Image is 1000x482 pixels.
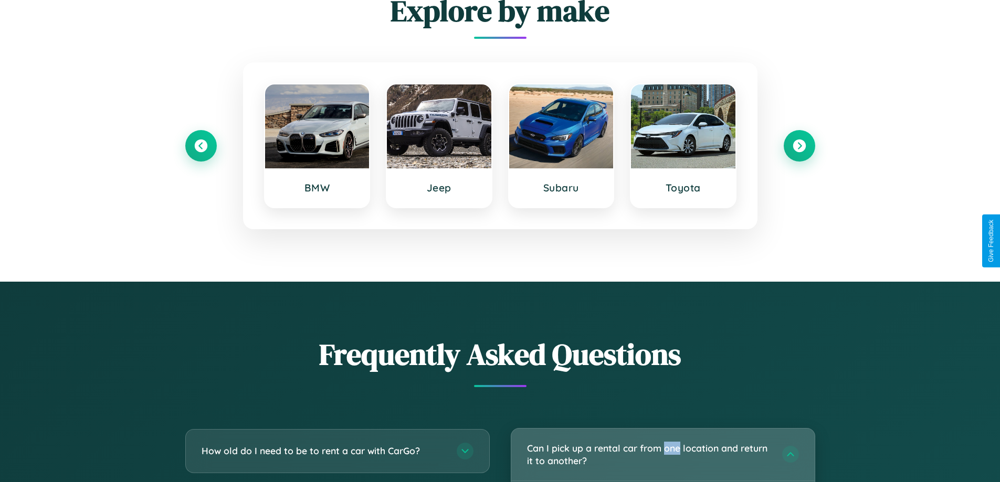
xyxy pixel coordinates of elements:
h2: Frequently Asked Questions [185,334,815,374]
h3: Toyota [641,181,725,194]
h3: Subaru [520,181,603,194]
h3: Can I pick up a rental car from one location and return it to another? [527,442,772,467]
h3: BMW [276,181,359,194]
h3: How old do I need to be to rent a car with CarGo? [202,444,446,457]
h3: Jeep [397,181,481,194]
div: Give Feedback [987,220,995,262]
